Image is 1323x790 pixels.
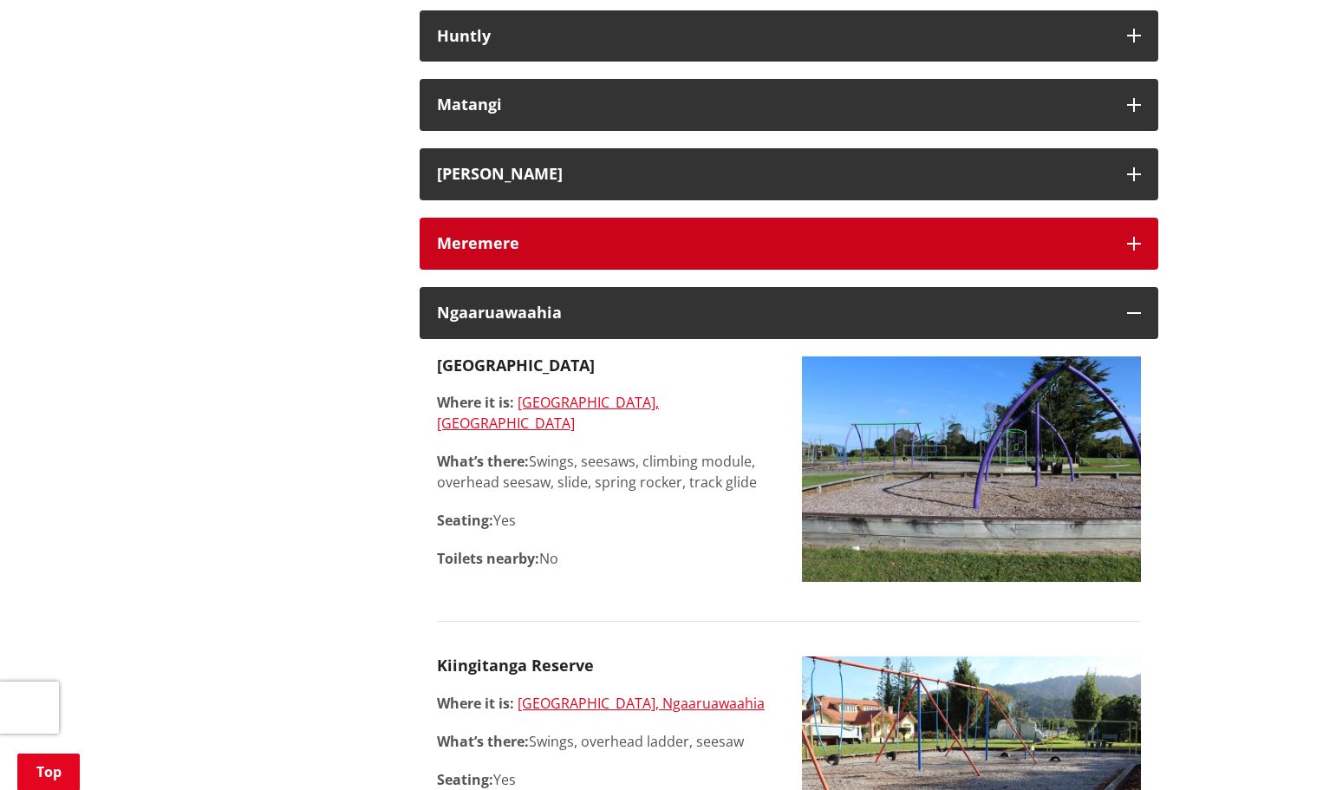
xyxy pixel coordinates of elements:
[437,511,493,530] strong: Seating:
[437,96,1110,114] h3: Matangi
[437,549,539,568] strong: Toilets nearby:
[437,28,1110,45] h3: Huntly
[437,655,594,676] strong: Kiingitanga Reserve
[437,235,1110,252] h3: Meremere
[420,287,1158,339] button: Ngaaruawaahia
[802,356,1141,583] img: Ngaruawahia-Centennial-playground
[437,694,514,713] strong: Where it is:
[437,452,529,471] strong: What’s there:
[437,166,1110,183] h3: [PERSON_NAME]
[17,754,80,790] a: Top
[437,355,595,375] strong: [GEOGRAPHIC_DATA]
[420,218,1158,270] button: Meremere
[437,732,529,751] strong: What’s there:
[437,769,776,790] p: Yes
[420,10,1158,62] button: Huntly
[437,731,776,752] p: Swings, overhead ladder, seesaw
[437,393,514,412] strong: Where it is:
[437,770,493,789] strong: Seating:
[437,510,776,531] p: Yes
[1243,717,1306,780] iframe: Messenger Launcher
[518,694,765,713] a: [GEOGRAPHIC_DATA], Ngaaruawaahia
[420,148,1158,200] button: [PERSON_NAME]
[420,79,1158,131] button: Matangi
[437,393,659,433] a: [GEOGRAPHIC_DATA], [GEOGRAPHIC_DATA]
[437,304,1110,322] h3: Ngaaruawaahia
[437,548,776,569] p: No
[437,451,776,493] p: Swings, seesaws, climbing module, overhead seesaw, slide, spring rocker, track glide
